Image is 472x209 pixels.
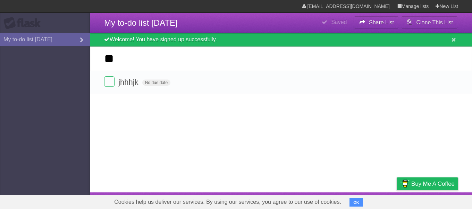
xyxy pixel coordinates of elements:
span: jhhhjk [118,78,140,86]
button: Clone This List [401,16,458,29]
a: Terms [364,194,379,207]
span: Buy me a coffee [411,178,455,190]
b: Share List [369,19,394,25]
b: Clone This List [416,19,453,25]
a: Buy me a coffee [397,177,458,190]
a: Privacy [388,194,406,207]
a: Suggest a feature [414,194,458,207]
label: Done [104,76,115,87]
div: Welcome! You have signed up successfully. [90,33,472,47]
div: Flask [3,17,45,30]
img: Buy me a coffee [400,178,410,190]
b: Saved [331,19,347,25]
span: Cookies help us deliver our services. By using our services, you agree to our use of cookies. [107,195,348,209]
a: About [304,194,319,207]
a: Developers [327,194,355,207]
span: My to-do list [DATE] [104,18,178,27]
button: Share List [354,16,399,29]
button: OK [349,198,363,207]
span: No due date [142,80,170,86]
